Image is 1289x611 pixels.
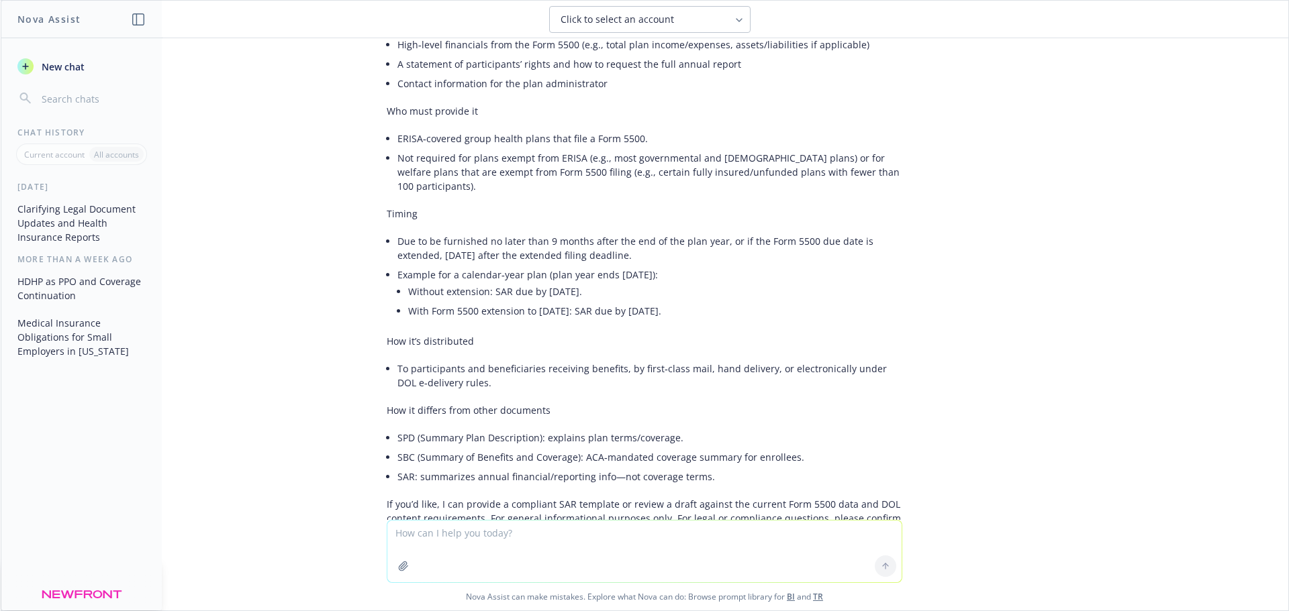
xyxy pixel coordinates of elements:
p: Timing [387,207,902,221]
button: Medical Insurance Obligations for Small Employers in [US_STATE] [12,312,151,362]
p: How it’s distributed [387,334,902,348]
p: Current account [24,149,85,160]
input: Search chats [39,89,146,108]
a: TR [813,591,823,602]
li: Due to be furnished no later than 9 months after the end of the plan year, or if the Form 5500 du... [397,231,902,265]
span: Nova Assist can make mistakes. Explore what Nova can do: Browse prompt library for and [6,583,1283,610]
li: ERISA‑covered group health plans that file a Form 5500. [397,129,902,148]
h1: Nova Assist [17,12,81,26]
li: Example for a calendar‑year plan (plan year ends [DATE]): [397,265,902,323]
li: SAR: summarizes annual financial/reporting info—not coverage terms. [397,467,902,486]
li: SPD (Summary Plan Description): explains plan terms/coverage. [397,428,902,447]
span: New chat [39,60,85,74]
a: BI [787,591,795,602]
p: All accounts [94,149,139,160]
button: Click to select an account [549,6,751,33]
li: Contact information for the plan administrator [397,74,902,93]
div: [DATE] [1,181,162,192]
li: Not required for plans exempt from ERISA (e.g., most governmental and [DEMOGRAPHIC_DATA] plans) o... [397,148,902,196]
button: HDHP as PPO and Coverage Continuation [12,270,151,307]
li: A statement of participants’ rights and how to request the full annual report [397,54,902,74]
li: Without extension: SAR due by [DATE]. [408,282,902,301]
button: Clarifying Legal Document Updates and Health Insurance Reports [12,198,151,248]
div: More than a week ago [1,254,162,265]
p: Who must provide it [387,104,902,118]
p: If you’d like, I can provide a compliant SAR template or review a draft against the current Form ... [387,497,902,539]
p: How it differs from other documents [387,403,902,417]
li: To participants and beneficiaries receiving benefits, by first‑class mail, hand delivery, or elec... [397,359,902,392]
div: Chat History [1,127,162,138]
li: With Form 5500 extension to [DATE]: SAR due by [DATE]. [408,301,902,321]
button: New chat [12,54,151,78]
li: High‑level financials from the Form 5500 (e.g., total plan income/expenses, assets/liabilities if... [397,35,902,54]
span: Click to select an account [561,13,674,26]
li: SBC (Summary of Benefits and Coverage): ACA‑mandated coverage summary for enrollees. [397,447,902,467]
